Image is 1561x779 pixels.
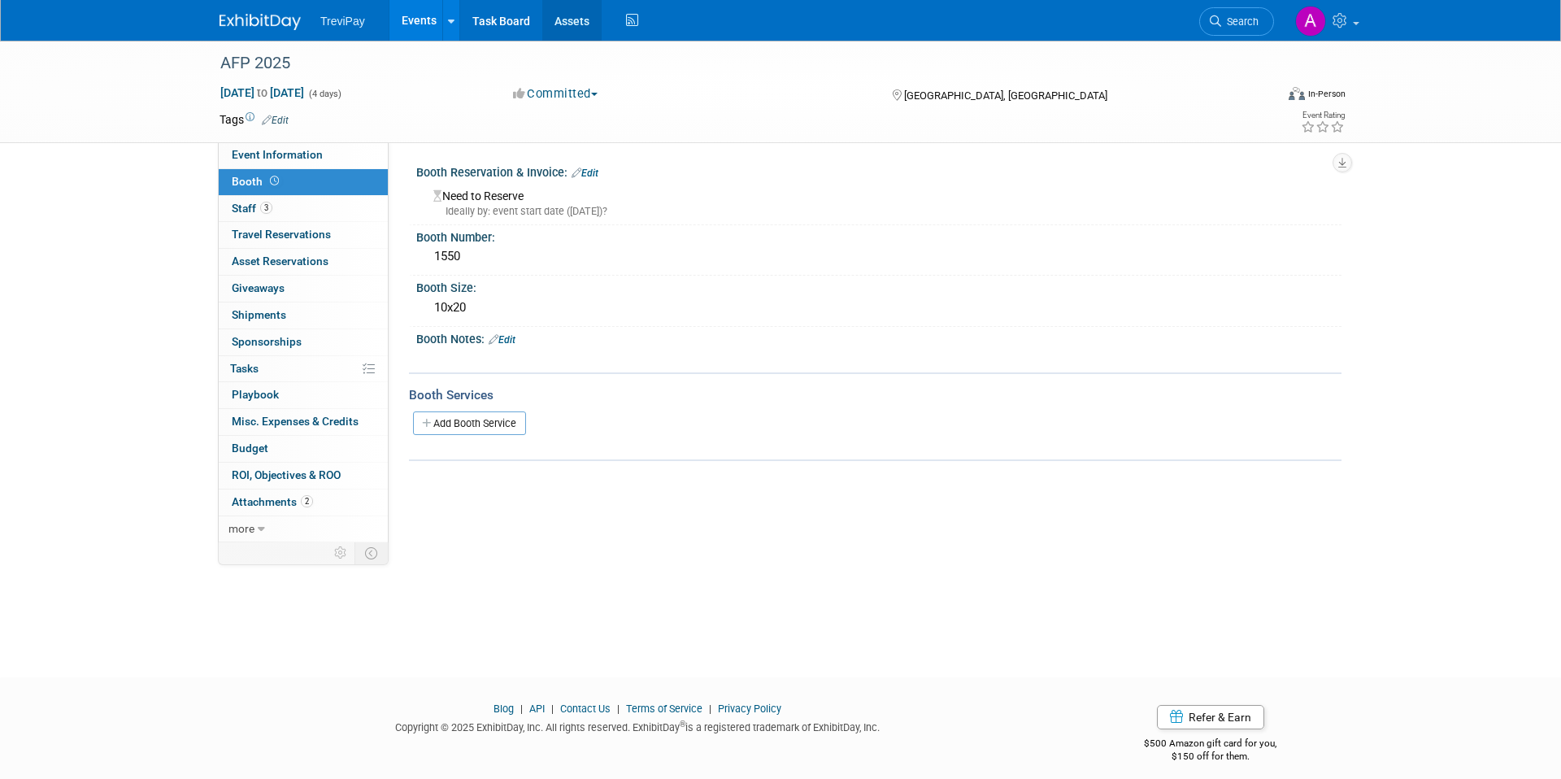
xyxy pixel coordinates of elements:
[529,703,545,715] a: API
[219,436,388,462] a: Budget
[327,542,355,564] td: Personalize Event Tab Strip
[232,415,359,428] span: Misc. Expenses & Credits
[680,720,685,729] sup: ®
[1157,705,1264,729] a: Refer & Earn
[254,86,270,99] span: to
[220,85,305,100] span: [DATE] [DATE]
[516,703,527,715] span: |
[232,148,323,161] span: Event Information
[355,542,389,564] td: Toggle Event Tabs
[232,468,341,481] span: ROI, Objectives & ROO
[219,196,388,222] a: Staff3
[1221,15,1259,28] span: Search
[220,111,289,128] td: Tags
[219,329,388,355] a: Sponsorships
[262,115,289,126] a: Edit
[219,356,388,382] a: Tasks
[232,202,272,215] span: Staff
[219,490,388,516] a: Attachments2
[416,327,1341,348] div: Booth Notes:
[220,14,301,30] img: ExhibitDay
[260,202,272,214] span: 3
[428,244,1329,269] div: 1550
[547,703,558,715] span: |
[904,89,1107,102] span: [GEOGRAPHIC_DATA], [GEOGRAPHIC_DATA]
[413,411,526,435] a: Add Booth Service
[232,255,328,268] span: Asset Reservations
[228,522,254,535] span: more
[416,225,1341,246] div: Booth Number:
[232,388,279,401] span: Playbook
[320,15,365,28] span: TreviPay
[232,335,302,348] span: Sponsorships
[220,716,1055,735] div: Copyright © 2025 ExhibitDay, Inc. All rights reserved. ExhibitDay is a registered trademark of Ex...
[219,169,388,195] a: Booth
[560,703,611,715] a: Contact Us
[718,703,781,715] a: Privacy Policy
[613,703,624,715] span: |
[507,85,604,102] button: Committed
[626,703,702,715] a: Terms of Service
[232,308,286,321] span: Shipments
[219,142,388,168] a: Event Information
[307,89,341,99] span: (4 days)
[433,204,1329,219] div: Ideally by: event start date ([DATE])?
[219,516,388,542] a: more
[572,168,598,179] a: Edit
[219,222,388,248] a: Travel Reservations
[219,249,388,275] a: Asset Reservations
[1307,88,1346,100] div: In-Person
[232,175,282,188] span: Booth
[1289,87,1305,100] img: Format-Inperson.png
[489,334,515,346] a: Edit
[219,409,388,435] a: Misc. Expenses & Credits
[219,463,388,489] a: ROI, Objectives & ROO
[230,362,259,375] span: Tasks
[232,495,313,508] span: Attachments
[428,184,1329,219] div: Need to Reserve
[215,49,1250,78] div: AFP 2025
[232,281,285,294] span: Giveaways
[428,295,1329,320] div: 10x20
[409,386,1341,404] div: Booth Services
[1301,111,1345,120] div: Event Rating
[219,276,388,302] a: Giveaways
[232,228,331,241] span: Travel Reservations
[705,703,715,715] span: |
[301,495,313,507] span: 2
[267,175,282,187] span: Booth not reserved yet
[1178,85,1346,109] div: Event Format
[416,160,1341,181] div: Booth Reservation & Invoice:
[1199,7,1274,36] a: Search
[1080,750,1342,764] div: $150 off for them.
[219,302,388,329] a: Shipments
[494,703,514,715] a: Blog
[1295,6,1326,37] img: Andy Duong
[219,382,388,408] a: Playbook
[232,442,268,455] span: Budget
[416,276,1341,296] div: Booth Size:
[1080,726,1342,764] div: $500 Amazon gift card for you,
